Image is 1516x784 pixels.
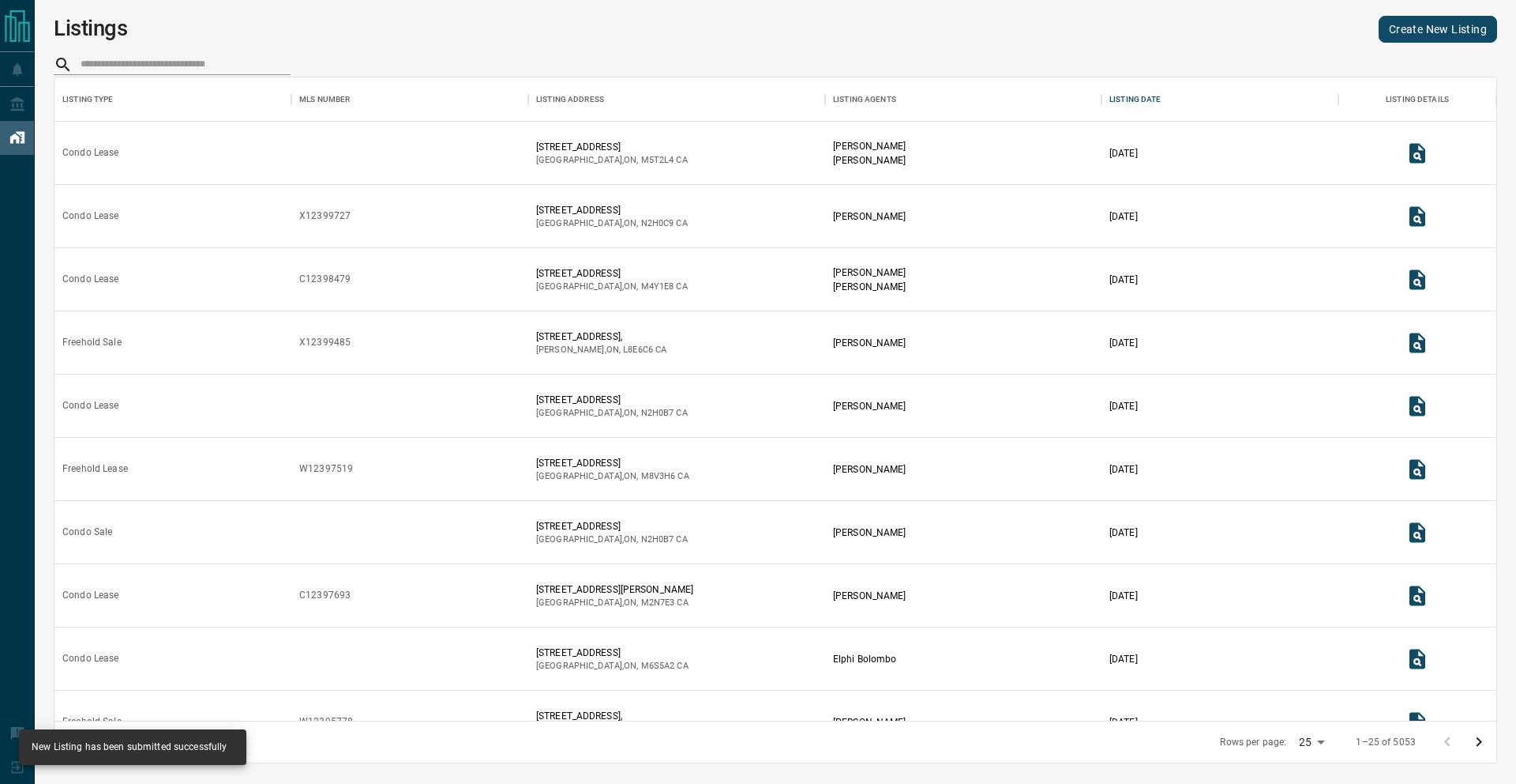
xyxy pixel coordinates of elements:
p: [DATE] [1109,336,1138,350]
span: m8v3h6 [641,471,676,481]
p: [DATE] [1109,526,1138,540]
span: n2h0b7 [641,534,674,545]
div: W12395778 [299,715,353,729]
div: Freehold Lease [62,462,128,476]
button: View Listing Details [1402,201,1433,232]
button: Go to next page [1463,726,1495,758]
div: Condo Lease [62,399,118,413]
p: [STREET_ADDRESS] [536,140,688,154]
button: View Listing Details [1402,517,1433,548]
p: [PERSON_NAME] [833,715,906,729]
p: [GEOGRAPHIC_DATA] , ON , CA [536,597,693,609]
p: [GEOGRAPHIC_DATA] , ON , CA [536,154,688,167]
div: Listing Agents [833,77,896,122]
p: [PERSON_NAME] [833,153,906,168]
p: [PERSON_NAME] [833,209,906,224]
p: [PERSON_NAME] [833,462,906,477]
p: [STREET_ADDRESS] [536,646,689,660]
span: m6s5a2 [641,661,675,671]
p: [PERSON_NAME] [833,280,906,294]
div: 25 [1293,731,1330,754]
span: m4y1e8 [641,281,674,292]
button: View Listing Details [1402,580,1433,612]
p: [STREET_ADDRESS] [536,519,688,533]
span: l8e6c6 [623,345,653,355]
div: Condo Lease [62,652,118,665]
div: C12398479 [299,273,351,286]
button: View Listing Details [1402,138,1433,169]
div: Freehold Sale [62,336,122,349]
div: Listing Details [1338,77,1496,122]
div: Condo Lease [62,589,118,602]
span: m5t2l4 [641,155,674,165]
p: [PERSON_NAME] [833,526,906,540]
p: [GEOGRAPHIC_DATA] , ON , CA [536,470,689,483]
div: Listing Details [1386,77,1449,122]
button: View Listing Details [1402,454,1433,485]
p: [GEOGRAPHIC_DATA] , ON , CA [536,281,688,293]
button: View Listing Details [1402,390,1433,422]
div: Listing Agents [825,77,1101,122]
div: Listing Type [62,77,114,122]
div: X12399727 [299,209,351,223]
div: Listing Date [1109,77,1161,122]
p: [DATE] [1109,146,1138,160]
p: [STREET_ADDRESS] [536,393,688,407]
p: [GEOGRAPHIC_DATA] , ON , CA [536,660,689,673]
p: [DATE] [1109,399,1138,413]
p: [DATE] [1109,209,1138,224]
span: n2h0c9 [641,218,674,228]
p: Elphi Bolombo [833,652,896,666]
div: X12399485 [299,336,351,349]
p: [DATE] [1109,715,1138,729]
p: [STREET_ADDRESS], [536,709,639,723]
p: [PERSON_NAME] [833,336,906,350]
p: [GEOGRAPHIC_DATA] , ON , CA [536,407,688,420]
p: [PERSON_NAME] [833,399,906,413]
p: [DATE] [1109,589,1138,603]
button: View Listing Details [1402,707,1433,738]
div: New Listing has been submitted successfully [32,734,227,760]
button: View Listing Details [1402,264,1433,296]
div: Listing Address [536,77,604,122]
p: [PERSON_NAME] [833,139,906,153]
p: Rows per page: [1220,736,1286,749]
div: Listing Address [528,77,825,122]
p: 1–25 of 5053 [1356,736,1416,749]
p: [STREET_ADDRESS] [536,456,689,470]
div: MLS Number [299,77,350,122]
p: [DATE] [1109,652,1138,666]
p: [PERSON_NAME] [833,589,906,603]
div: Condo Lease [62,273,118,286]
p: [PERSON_NAME] , ON , CA [536,344,666,356]
div: Listing Date [1101,77,1338,122]
h1: Listings [54,16,128,41]
p: [DATE] [1109,273,1138,287]
p: [GEOGRAPHIC_DATA] , ON , CA [536,217,688,230]
div: C12397693 [299,589,351,602]
div: Condo Lease [62,146,118,160]
p: [STREET_ADDRESS], [536,330,666,344]
span: m2n7e3 [641,597,675,608]
div: MLS Number [291,77,528,122]
button: View Listing Details [1402,327,1433,359]
div: W12397519 [299,462,353,476]
div: Freehold Sale [62,715,122,729]
p: [STREET_ADDRESS][PERSON_NAME] [536,582,693,597]
button: View Listing Details [1402,643,1433,675]
div: Condo Lease [62,209,118,223]
p: [STREET_ADDRESS] [536,266,688,281]
span: n2h0b7 [641,408,674,418]
div: Listing Type [54,77,291,122]
div: Condo Sale [62,526,112,539]
p: [DATE] [1109,462,1138,477]
p: [STREET_ADDRESS] [536,203,688,217]
a: Create New Listing [1379,16,1497,43]
p: [GEOGRAPHIC_DATA] , ON , CA [536,533,688,546]
p: [PERSON_NAME] [833,266,906,280]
